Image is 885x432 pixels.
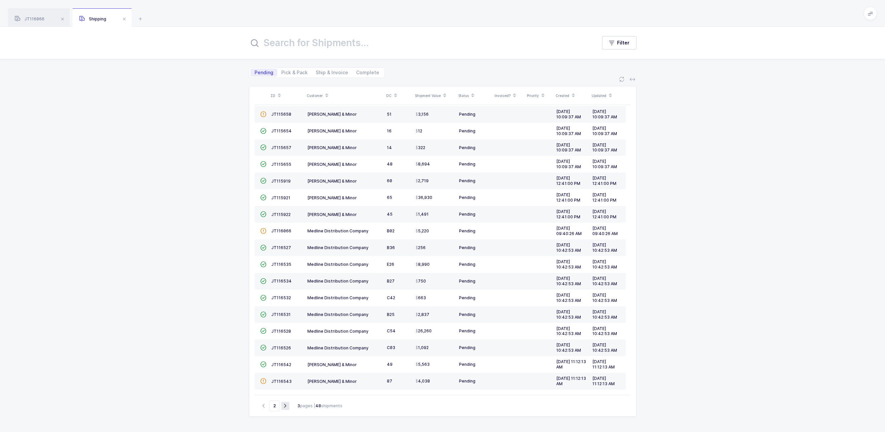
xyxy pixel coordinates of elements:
span:  [260,328,266,333]
span: Go to [269,401,280,411]
span: [DATE] 12:41:00 PM [556,209,580,219]
span: E26 [387,262,394,267]
div: Shipment Value [415,90,454,101]
span:  [260,112,266,117]
span: 12 [416,128,422,134]
span: JT116531 [271,312,291,317]
span: [DATE] 12:41:00 PM [556,176,580,186]
span:  [260,362,266,367]
div: Status [458,90,490,101]
span: [DATE] 11:12:13 AM [592,359,615,369]
span: [DATE] 09:40:26 AM [556,226,582,236]
span: 87 [387,379,392,384]
span: Pending [459,379,475,384]
span: [DATE] 10:09:37 AM [592,109,617,119]
span: 4,038 [416,379,430,384]
b: 3 [297,403,300,408]
span: 1,092 [416,345,429,350]
span:  [260,228,266,233]
span: [DATE] 11:12:13 AM [556,376,586,386]
span: [DATE] 10:09:37 AM [556,142,581,153]
span: Complete [356,70,379,75]
span: [PERSON_NAME] & Minor [307,145,357,150]
span: JT115654 [271,128,292,133]
span: JT115655 [271,162,291,167]
span: 256 [416,245,426,250]
span: JT116532 [271,295,291,300]
span: 49 [387,362,393,367]
span: [DATE] 10:09:37 AM [592,142,617,153]
span: 5,220 [416,228,429,234]
span:  [260,312,266,317]
div: pages | shipments [297,403,342,409]
span: C54 [387,328,396,333]
span: JT115922 [271,212,291,217]
span: Medline Distribution Company [307,345,368,350]
span: [DATE] 10:42:53 AM [592,342,617,353]
span: Medline Distribution Company [307,228,368,233]
button: Filter [602,36,636,49]
span: Pending [459,312,475,317]
span: [DATE] 11:12:13 AM [556,359,586,369]
div: ID [271,90,303,101]
span: 36,930 [416,195,432,200]
span: Filter [617,39,629,46]
span: [DATE] 10:09:37 AM [592,126,617,136]
span: Pending [459,245,475,250]
span:  [260,195,266,200]
span: 51 [387,112,392,117]
span: Pending [459,161,475,167]
span: JT116535 [271,262,291,267]
span: [DATE] 12:41:00 PM [556,192,580,203]
span: Pending [459,112,475,117]
input: Search for Shipments... [249,35,589,51]
span: 16 [387,128,392,133]
span: JT116534 [271,279,292,284]
span: Pending [459,362,475,367]
span: [DATE] 10:09:37 AM [556,126,581,136]
span: Medline Distribution Company [307,262,368,267]
span: [PERSON_NAME] & Minor [307,112,357,117]
span: 14 [387,145,392,150]
span: [DATE] 10:09:37 AM [556,159,581,169]
span:  [260,345,266,350]
span: [PERSON_NAME] & Minor [307,179,357,184]
span: Pending [459,178,475,183]
span: 45 [387,212,393,217]
span: [DATE] 10:42:53 AM [556,309,581,320]
span: Pending [459,345,475,350]
span: JT116543 [271,379,292,384]
span: JT115658 [271,112,291,117]
span: 322 [416,145,425,150]
span: Medline Distribution Company [307,312,368,317]
span: Pending [459,195,475,200]
span:  [260,178,266,183]
span: JT116528 [271,329,291,334]
span: Pending [459,212,475,217]
div: Invoiced? [494,90,523,101]
span: 65 [387,195,392,200]
span: [DATE] 11:12:13 AM [592,376,615,386]
span: [DATE] 10:42:53 AM [556,276,581,286]
span: C42 [387,295,395,300]
span: [DATE] 12:41:00 PM [592,192,616,203]
span: [DATE] 09:40:26 AM [592,226,618,236]
span: 26,260 [416,328,432,334]
span:  [260,279,266,284]
span: B36 [387,245,395,250]
span: B27 [387,279,395,284]
span: [DATE] 10:09:37 AM [592,159,617,169]
span: Medline Distribution Company [307,329,368,334]
span: B25 [387,312,395,317]
span: 3,156 [416,112,429,117]
span: [DATE] 10:42:53 AM [592,242,617,253]
span:  [260,161,266,167]
div: Priority [527,90,552,101]
div: Updated [592,90,624,101]
span: JT116542 [271,362,291,367]
span: Ship & Invoice [316,70,348,75]
span: Pending [459,328,475,333]
span: JT116526 [271,345,291,350]
span: [DATE] 10:42:53 AM [592,309,617,320]
b: 48 [315,403,321,408]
